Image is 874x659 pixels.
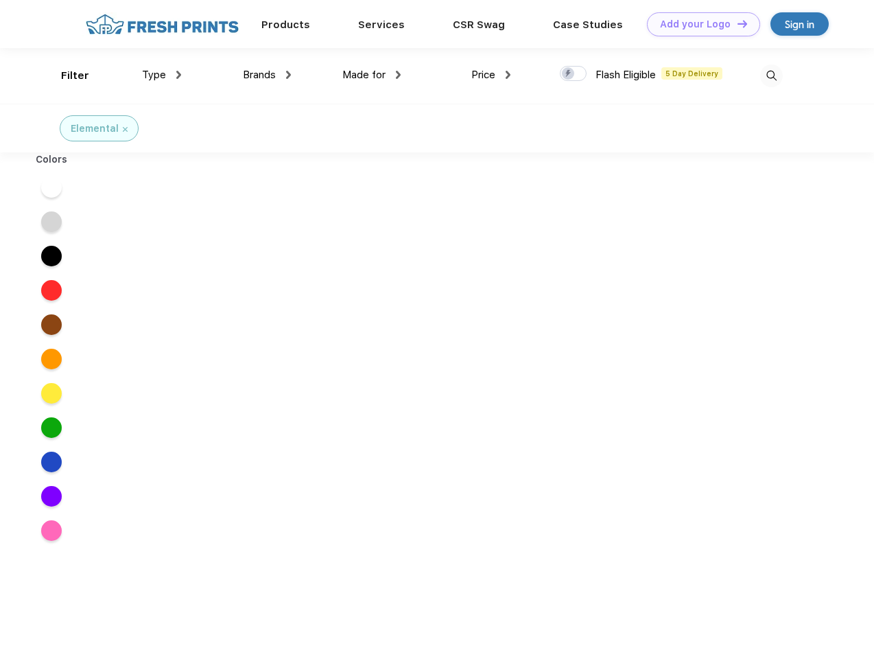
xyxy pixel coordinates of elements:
[286,71,291,79] img: dropdown.png
[595,69,656,81] span: Flash Eligible
[760,65,783,87] img: desktop_search.svg
[471,69,495,81] span: Price
[82,12,243,36] img: fo%20logo%202.webp
[661,67,722,80] span: 5 Day Delivery
[342,69,386,81] span: Made for
[243,69,276,81] span: Brands
[396,71,401,79] img: dropdown.png
[770,12,829,36] a: Sign in
[261,19,310,31] a: Products
[506,71,510,79] img: dropdown.png
[176,71,181,79] img: dropdown.png
[123,127,128,132] img: filter_cancel.svg
[25,152,78,167] div: Colors
[737,20,747,27] img: DT
[142,69,166,81] span: Type
[71,122,119,136] div: Elemental
[660,19,731,30] div: Add your Logo
[61,68,89,84] div: Filter
[453,19,505,31] a: CSR Swag
[358,19,405,31] a: Services
[785,16,814,32] div: Sign in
